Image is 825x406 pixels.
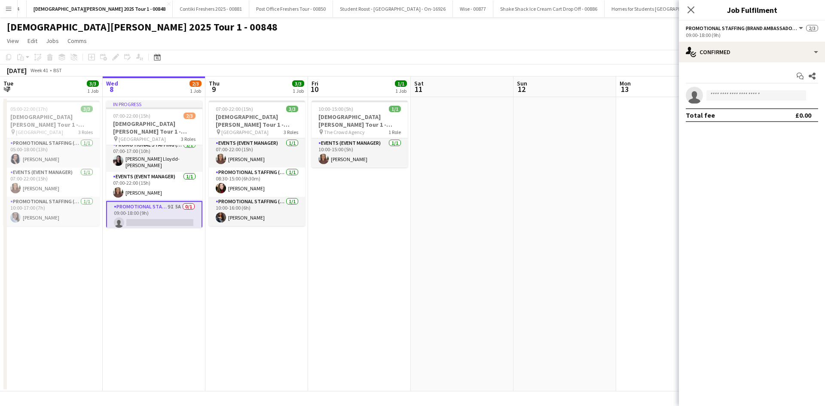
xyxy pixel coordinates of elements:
span: Promotional Staffing (Brand Ambassadors) [686,25,797,31]
span: Jobs [46,37,59,45]
span: Edit [27,37,37,45]
button: [DEMOGRAPHIC_DATA][PERSON_NAME] 2025 Tour 1 - 00848 [27,0,173,17]
span: 3/3 [286,106,298,112]
span: Fri [312,79,318,87]
a: Comms [64,35,90,46]
span: 3 Roles [284,129,298,135]
span: 07:00-22:00 (15h) [113,113,150,119]
span: [GEOGRAPHIC_DATA] [119,136,166,142]
span: The Crowd Agency [324,129,365,135]
span: 13 [618,84,631,94]
span: 8 [105,84,118,94]
span: 1/1 [395,80,407,87]
a: Edit [24,35,41,46]
span: Wed [106,79,118,87]
span: 1 Role [388,129,401,135]
span: 2/3 [183,113,196,119]
button: Contiki Freshers 2025 - 00881 [173,0,249,17]
app-job-card: 07:00-22:00 (15h)3/3[DEMOGRAPHIC_DATA][PERSON_NAME] Tour 1 - 00848 - [GEOGRAPHIC_DATA] [GEOGRAPHI... [209,101,305,226]
app-card-role: Events (Event Manager)1/110:00-15:00 (5h)[PERSON_NAME] [312,138,408,168]
span: 1/1 [389,106,401,112]
app-card-role: Promotional Staffing (Brand Ambassadors)1/110:00-16:00 (6h)[PERSON_NAME] [209,197,305,226]
button: Student Roost - [GEOGRAPHIC_DATA] - On-16926 [333,0,453,17]
div: £0.00 [795,111,811,119]
span: Thu [209,79,220,87]
span: 3/3 [81,106,93,112]
app-card-role: Promotional Staffing (Brand Ambassadors)1/105:00-18:00 (13h)[PERSON_NAME] [3,138,100,168]
app-card-role: Events (Event Manager)1/107:00-22:00 (15h)[PERSON_NAME] [106,172,202,201]
app-job-card: 10:00-15:00 (5h)1/1[DEMOGRAPHIC_DATA][PERSON_NAME] Tour 1 - 00848 - Van Return Day The Crowd Agen... [312,101,408,168]
span: Week 41 [28,67,50,73]
button: Shake Shack Ice Cream Cart Drop Off - 00886 [493,0,605,17]
h3: [DEMOGRAPHIC_DATA][PERSON_NAME] Tour 1 - 00848 - Van Return Day [312,113,408,128]
span: Sun [517,79,527,87]
span: 3/3 [292,80,304,87]
span: 10 [310,84,318,94]
span: [GEOGRAPHIC_DATA] [16,129,63,135]
app-card-role: Promotional Staffing (Brand Ambassadors)9I5A0/109:00-18:00 (9h) [106,201,202,232]
app-card-role: Events (Event Manager)1/107:00-22:00 (15h)[PERSON_NAME] [3,168,100,197]
div: 1 Job [190,88,201,94]
app-card-role: Promotional Staffing (Brand Ambassadors)1/107:00-17:00 (10h)[PERSON_NAME] Lloydd-[PERSON_NAME] [106,140,202,172]
span: 7 [2,84,13,94]
div: [DATE] [7,66,27,75]
span: 3 Roles [181,136,196,142]
div: 1 Job [395,88,406,94]
app-job-card: In progress07:00-22:00 (15h)2/3[DEMOGRAPHIC_DATA][PERSON_NAME] Tour 1 - 00848 - [GEOGRAPHIC_DATA]... [106,101,202,228]
span: Comms [67,37,87,45]
div: In progress [106,101,202,107]
span: 3/3 [87,80,99,87]
span: 2/3 [189,80,202,87]
div: Total fee [686,111,715,119]
button: Promotional Staffing (Brand Ambassadors) [686,25,804,31]
span: 05:00-22:00 (17h) [10,106,48,112]
span: [GEOGRAPHIC_DATA] [221,129,269,135]
span: 2/3 [806,25,818,31]
div: 1 Job [293,88,304,94]
span: 9 [208,84,220,94]
app-job-card: 05:00-22:00 (17h)3/3[DEMOGRAPHIC_DATA][PERSON_NAME] Tour 1 - 00848 - [GEOGRAPHIC_DATA] [GEOGRAPHI... [3,101,100,226]
app-card-role: Promotional Staffing (Brand Ambassadors)1/110:00-17:00 (7h)[PERSON_NAME] [3,197,100,226]
span: 10:00-15:00 (5h) [318,106,353,112]
span: 07:00-22:00 (15h) [216,106,253,112]
span: 11 [413,84,424,94]
button: Homes for Students [GEOGRAPHIC_DATA] - 00884 [605,0,726,17]
a: Jobs [43,35,62,46]
button: Post Office Freshers Tour - 00850 [249,0,333,17]
div: 09:00-18:00 (9h) [686,32,818,38]
app-card-role: Promotional Staffing (Brand Ambassadors)1/108:30-15:00 (6h30m)[PERSON_NAME] [209,168,305,197]
div: Confirmed [679,42,825,62]
div: BST [53,67,62,73]
h3: [DEMOGRAPHIC_DATA][PERSON_NAME] Tour 1 - 00848 - [GEOGRAPHIC_DATA] [3,113,100,128]
h1: [DEMOGRAPHIC_DATA][PERSON_NAME] 2025 Tour 1 - 00848 [7,21,278,34]
h3: [DEMOGRAPHIC_DATA][PERSON_NAME] Tour 1 - 00848 - [GEOGRAPHIC_DATA] [209,113,305,128]
h3: [DEMOGRAPHIC_DATA][PERSON_NAME] Tour 1 - 00848 - [GEOGRAPHIC_DATA] [106,120,202,135]
span: 3 Roles [78,129,93,135]
div: 1 Job [87,88,98,94]
span: View [7,37,19,45]
app-card-role: Events (Event Manager)1/107:00-22:00 (15h)[PERSON_NAME] [209,138,305,168]
button: Wise - 00877 [453,0,493,17]
span: Tue [3,79,13,87]
span: 12 [516,84,527,94]
span: Sat [414,79,424,87]
h3: Job Fulfilment [679,4,825,15]
span: Mon [620,79,631,87]
a: View [3,35,22,46]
